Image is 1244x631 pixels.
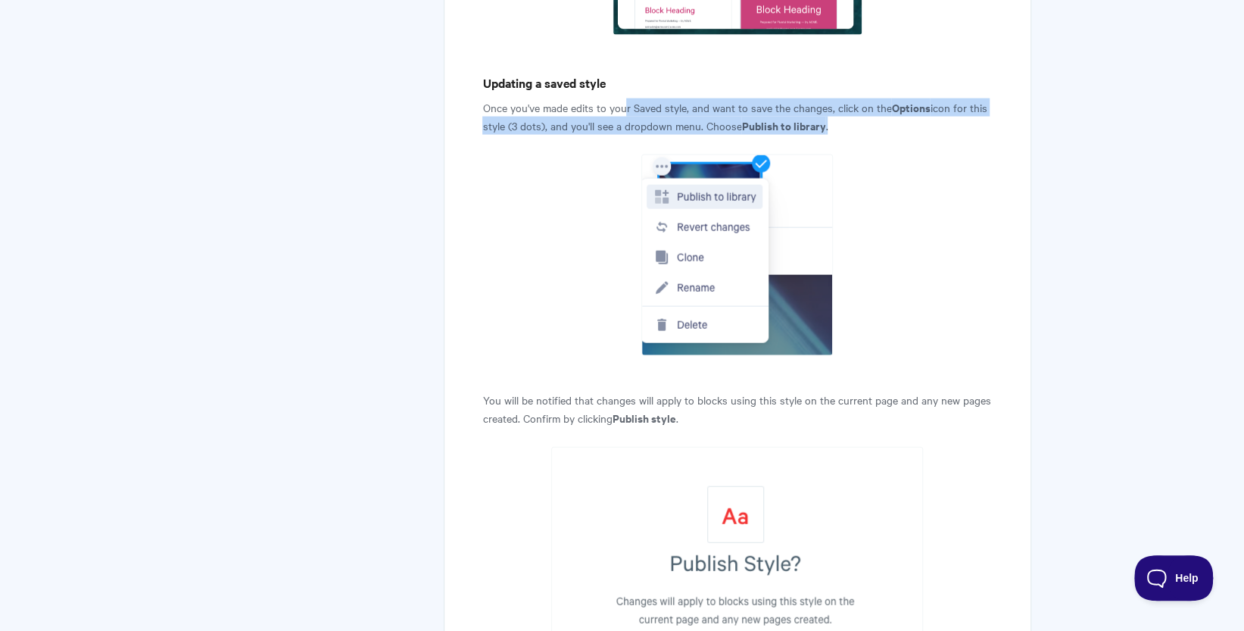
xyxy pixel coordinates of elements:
[482,391,992,427] p: You will be notified that changes will apply to blocks using this style on the current page and a...
[482,98,992,135] p: Once you've made edits to your Saved style, and want to save the changes, click on the icon for t...
[482,73,992,92] h4: Updating a saved style
[641,155,833,356] img: file-TmbPmQhnmi.png
[741,117,825,133] b: Publish to library
[612,410,675,426] b: Publish style
[1134,555,1214,601] iframe: Toggle Customer Support
[891,99,930,115] strong: Options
